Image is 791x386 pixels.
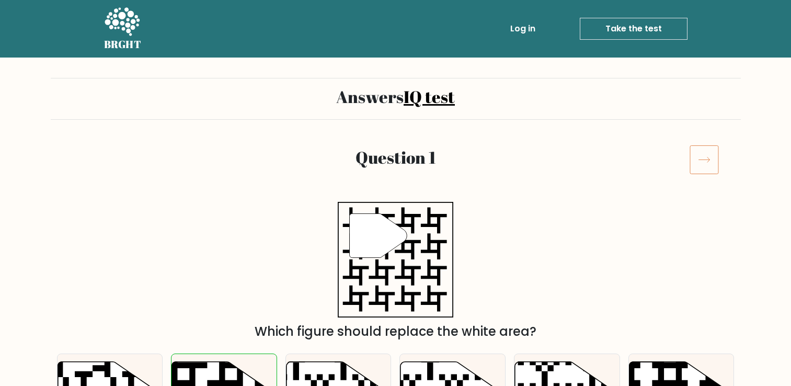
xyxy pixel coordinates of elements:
[104,4,142,53] a: BRGHT
[114,147,677,167] h2: Question 1
[104,38,142,51] h5: BRGHT
[580,18,687,40] a: Take the test
[404,85,455,108] a: IQ test
[349,214,407,258] g: "
[506,18,540,39] a: Log in
[63,322,728,341] div: Which figure should replace the white area?
[57,87,735,107] h2: Answers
